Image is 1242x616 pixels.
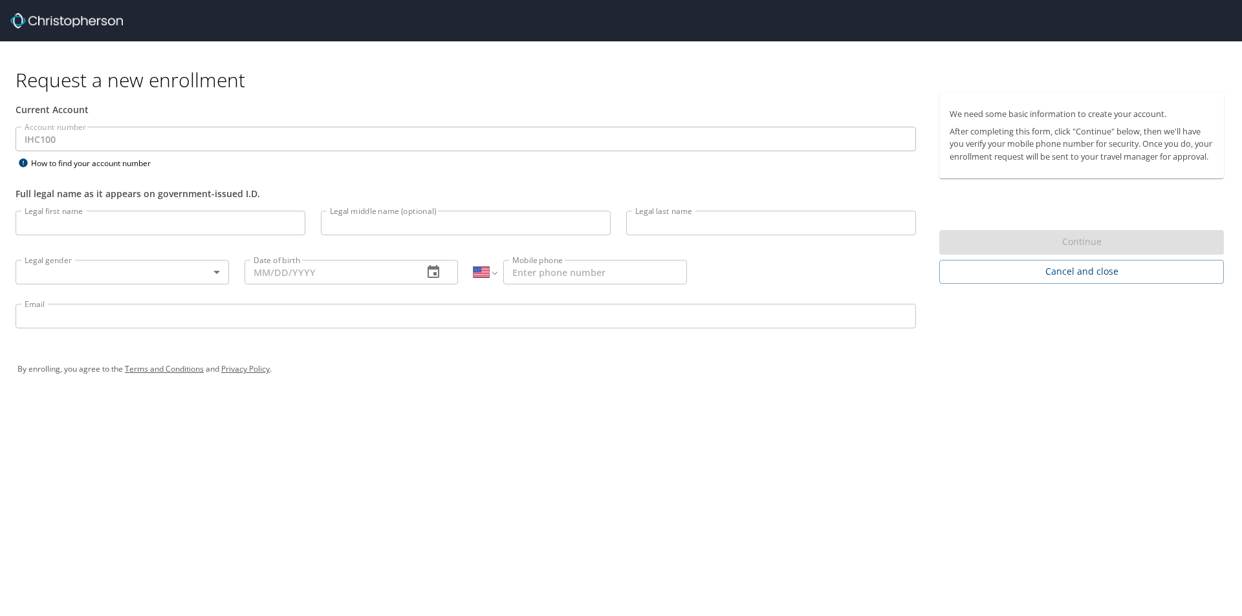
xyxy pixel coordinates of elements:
a: Privacy Policy [221,363,270,374]
div: Full legal name as it appears on government-issued I.D. [16,187,916,200]
p: We need some basic information to create your account. [950,108,1214,120]
div: Current Account [16,103,916,116]
div: How to find your account number [16,155,177,171]
input: MM/DD/YYYY [245,260,413,284]
input: Enter phone number [503,260,687,284]
div: By enrolling, you agree to the and . [17,353,1225,385]
p: After completing this form, click "Continue" below, then we'll have you verify your mobile phone ... [950,125,1214,163]
button: Cancel and close [939,260,1224,284]
h1: Request a new enrollment [16,67,1234,92]
span: Cancel and close [950,264,1214,280]
img: cbt logo [10,13,123,28]
div: ​ [16,260,229,284]
a: Terms and Conditions [125,363,204,374]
